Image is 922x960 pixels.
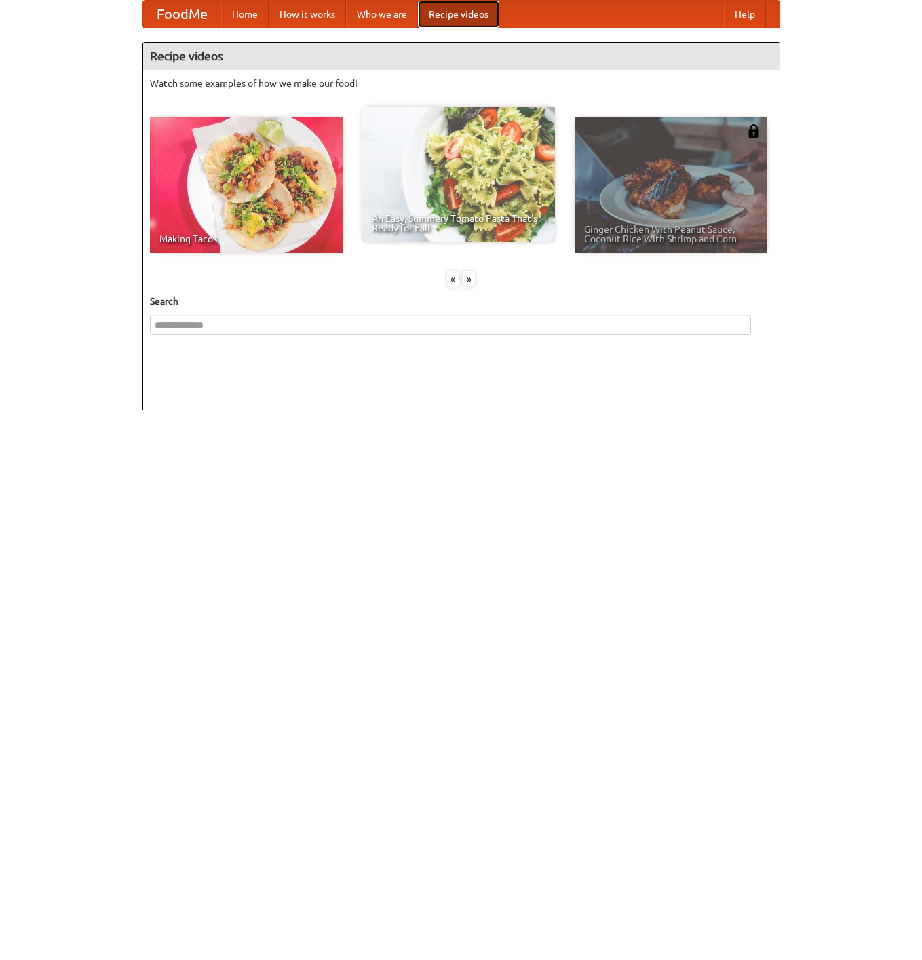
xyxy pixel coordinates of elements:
a: An Easy, Summery Tomato Pasta That's Ready for Fall [362,107,555,242]
a: Making Tacos [150,117,343,253]
a: FoodMe [143,1,221,28]
h5: Search [150,294,773,308]
div: « [447,271,459,288]
p: Watch some examples of how we make our food! [150,77,773,90]
div: » [463,271,475,288]
h4: Recipe videos [143,43,780,70]
a: Recipe videos [418,1,499,28]
img: 483408.png [747,124,761,138]
a: Home [221,1,269,28]
a: Who we are [346,1,418,28]
span: An Easy, Summery Tomato Pasta That's Ready for Fall [372,214,545,233]
a: Help [724,1,766,28]
span: Making Tacos [159,234,333,244]
a: How it works [269,1,346,28]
